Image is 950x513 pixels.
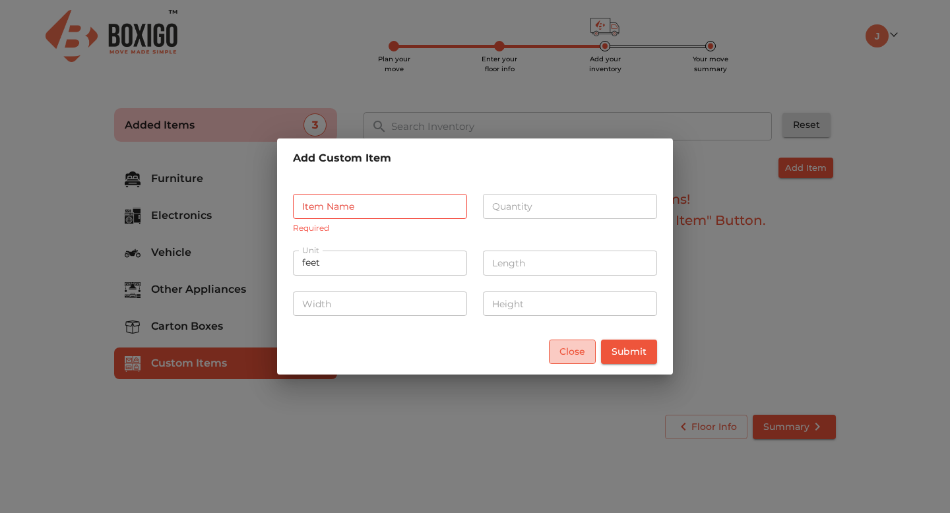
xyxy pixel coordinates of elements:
input: Item Name [293,194,467,219]
input: Quantity [483,194,657,219]
h6: Add Custom Item [293,149,657,167]
input: Unit [293,251,467,276]
button: Close [549,340,596,364]
span: Submit [612,344,647,360]
input: Length [483,251,657,276]
input: Width [293,291,467,317]
p: Required [293,222,467,235]
span: Close [559,344,585,360]
button: Submit [601,340,657,364]
input: Height [483,291,657,317]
